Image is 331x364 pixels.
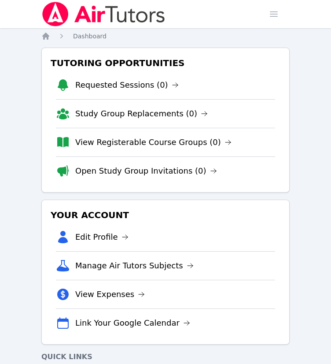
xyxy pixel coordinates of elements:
a: Requested Sessions (0) [75,79,179,91]
a: View Registerable Course Groups (0) [75,136,232,149]
a: Dashboard [73,32,107,41]
nav: Breadcrumb [41,32,290,41]
h3: Tutoring Opportunities [49,55,282,71]
h4: Quick Links [41,352,290,362]
span: Dashboard [73,33,107,40]
a: Manage Air Tutors Subjects [75,260,194,272]
a: Open Study Group Invitations (0) [75,165,217,177]
a: Edit Profile [75,231,129,243]
h3: Your Account [49,207,282,223]
a: Study Group Replacements (0) [75,108,208,120]
a: View Expenses [75,288,145,301]
a: Link Your Google Calendar [75,317,190,329]
img: Air Tutors [41,2,166,26]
